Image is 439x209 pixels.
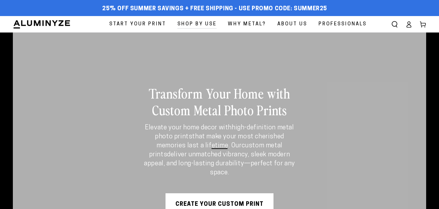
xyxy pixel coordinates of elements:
[155,125,294,140] strong: high-definition metal photo prints
[277,20,307,29] span: About Us
[13,20,71,29] img: Aluminyze
[177,20,217,29] span: Shop By Use
[228,20,266,29] span: Why Metal?
[318,20,367,29] span: Professionals
[104,16,171,32] a: Start Your Print
[223,16,271,32] a: Why Metal?
[144,123,296,177] p: Elevate your home decor with that make your most cherished memories last a lifetime. Our deliver ...
[149,143,282,158] strong: custom metal prints
[314,16,372,32] a: Professionals
[388,17,402,31] summary: Search our site
[173,16,221,32] a: Shop By Use
[109,20,166,29] span: Start Your Print
[102,5,327,13] span: 25% off Summer Savings + Free Shipping - Use Promo Code: SUMMER25
[273,16,312,32] a: About Us
[144,85,296,118] h2: Transform Your Home with Custom Metal Photo Prints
